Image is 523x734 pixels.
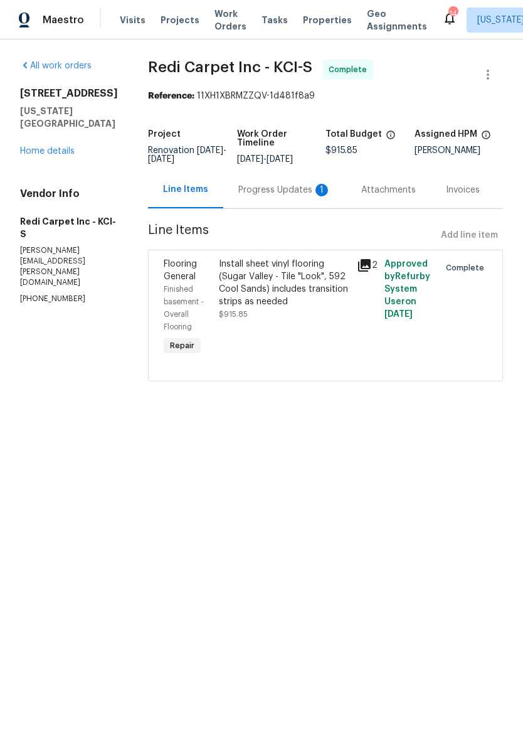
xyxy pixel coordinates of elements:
span: Line Items [148,224,436,247]
a: All work orders [20,61,92,70]
div: Progress Updates [238,184,331,196]
span: The total cost of line items that have been proposed by Opendoor. This sum includes line items th... [386,130,396,146]
div: Attachments [361,184,416,196]
span: - [148,146,226,164]
b: Reference: [148,92,194,100]
h5: Redi Carpet Inc - KCI-S [20,215,118,240]
span: Repair [165,339,199,352]
div: Line Items [163,183,208,196]
span: $915.85 [219,311,248,318]
span: Renovation [148,146,226,164]
span: Properties [303,14,352,26]
span: Complete [446,262,489,274]
span: Approved by Refurby System User on [384,260,430,319]
span: Flooring General [164,260,197,281]
h2: [STREET_ADDRESS] [20,87,118,100]
span: Visits [120,14,145,26]
span: Finished basement - Overall Flooring [164,285,204,331]
span: The hpm assigned to this work order. [481,130,491,146]
h4: Vendor Info [20,188,118,200]
p: [PERSON_NAME][EMAIL_ADDRESS][PERSON_NAME][DOMAIN_NAME] [20,245,118,289]
span: Maestro [43,14,84,26]
span: Geo Assignments [367,8,427,33]
a: Home details [20,147,75,156]
h5: Assigned HPM [415,130,477,139]
span: [DATE] [267,155,293,164]
div: 14 [448,8,457,20]
span: - [237,155,293,164]
h5: Work Order Timeline [237,130,326,147]
span: Tasks [261,16,288,24]
div: 1 [315,184,328,196]
span: [DATE] [237,155,263,164]
p: [PHONE_NUMBER] [20,294,118,304]
h5: Project [148,130,181,139]
span: Projects [161,14,199,26]
div: Install sheet vinyl flooring (Sugar Valley - Tile "Look", 592 Cool Sands) includes transition str... [219,258,349,308]
h5: Total Budget [325,130,382,139]
div: 2 [357,258,377,273]
h5: [US_STATE][GEOGRAPHIC_DATA] [20,105,118,130]
div: [PERSON_NAME] [415,146,504,155]
span: Complete [329,63,372,76]
span: [DATE] [197,146,223,155]
div: Invoices [446,184,480,196]
span: Redi Carpet Inc - KCI-S [148,60,312,75]
span: [DATE] [384,310,413,319]
div: 11XH1XBRMZZQV-1d481f8a9 [148,90,503,102]
span: [DATE] [148,155,174,164]
span: Work Orders [214,8,246,33]
span: $915.85 [325,146,357,155]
